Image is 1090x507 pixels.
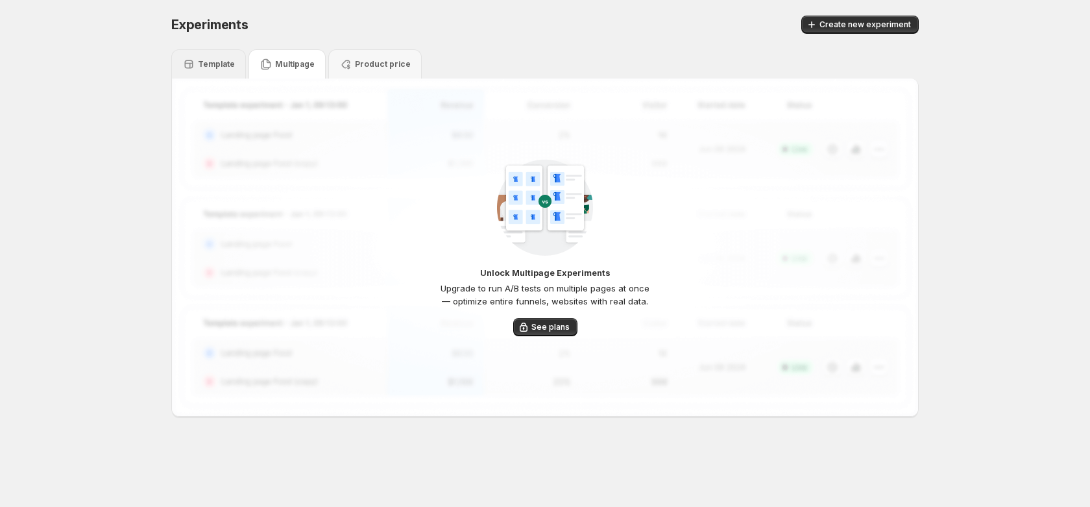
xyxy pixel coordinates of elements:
p: Template [198,59,235,69]
p: Unlock Multipage Experiments [480,266,611,279]
span: Experiments [171,17,248,32]
img: CampaignGroupTemplate [497,159,593,256]
p: Product price [355,59,411,69]
p: Upgrade to run A/B tests on multiple pages at once — optimize entire funnels, websites with real ... [438,282,652,308]
span: Create new experiment [819,19,911,30]
button: See plans [513,318,577,336]
p: Multipage [275,59,315,69]
button: Create new experiment [801,16,919,34]
span: See plans [531,322,570,332]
